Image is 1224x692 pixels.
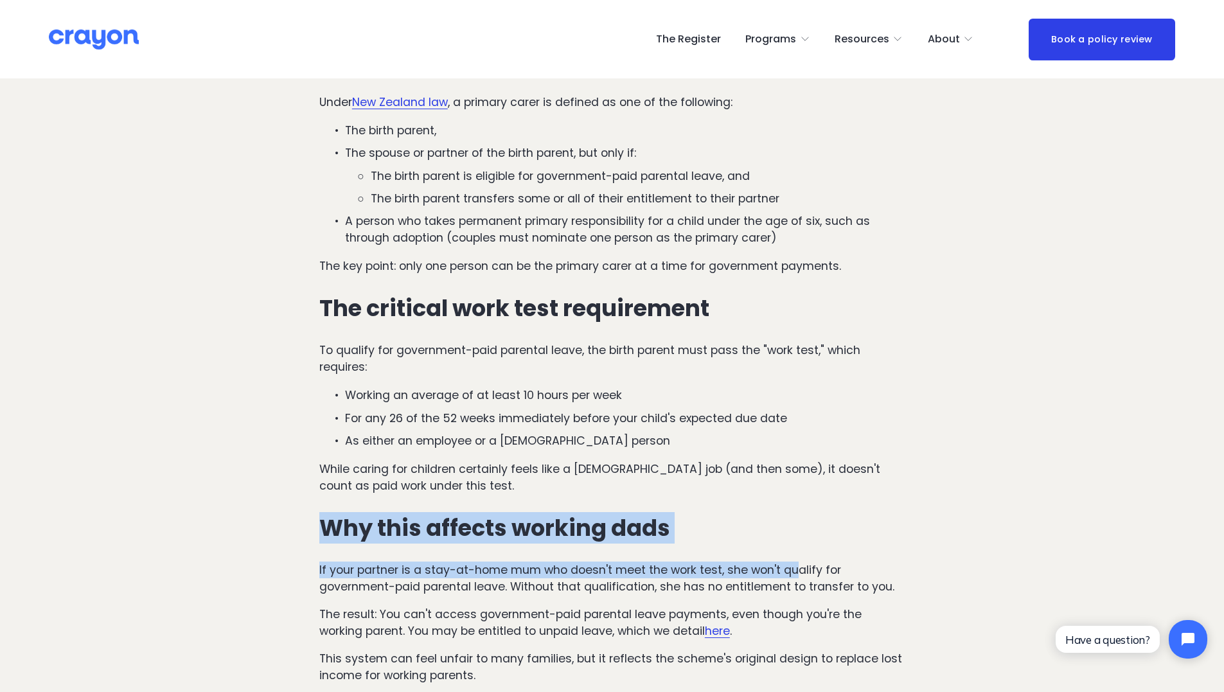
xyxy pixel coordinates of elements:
[928,30,960,49] span: About
[319,342,905,376] p: To qualify for government-paid parental leave, the birth parent must pass the "work test," which ...
[352,94,448,110] a: New Zealand law
[1045,609,1218,670] iframe: Tidio Chat
[319,606,905,640] p: The result: You can't access government-paid parental leave payments, even though you're the work...
[345,432,905,449] p: As either an employee or a [DEMOGRAPHIC_DATA] person
[371,168,905,184] p: The birth parent is eligible for government-paid parental leave, and
[656,29,721,49] a: The Register
[705,623,730,639] a: here
[345,387,905,404] p: Working an average of at least 10 hours per week
[345,145,905,161] p: The spouse or partner of the birth parent, but only if:
[345,122,905,139] p: The birth parent,
[319,461,905,495] p: While caring for children certainly feels like a [DEMOGRAPHIC_DATA] job (and then some), it doesn...
[319,650,905,684] p: This system can feel unfair to many families, but it reflects the scheme's original design to rep...
[1029,19,1175,60] a: Book a policy review
[319,562,905,596] p: If your partner is a stay-at-home mum who doesn't meet the work test, she won't qualify for gover...
[928,29,974,49] a: folder dropdown
[319,94,905,111] p: Under , a primary carer is defined as one of the following:
[345,213,905,247] p: A person who takes permanent primary responsibility for a child under the age of six, such as thr...
[319,258,905,274] p: The key point: only one person can be the primary carer at a time for government payments.
[745,29,810,49] a: folder dropdown
[835,29,903,49] a: folder dropdown
[371,190,905,207] p: The birth parent transfers some or all of their entitlement to their partner
[49,28,139,51] img: Crayon
[745,30,796,49] span: Programs
[345,410,905,427] p: For any 26 of the 52 weeks immediately before your child's expected due date
[319,296,905,321] h3: The critical work test requirement
[835,30,889,49] span: Resources
[319,515,905,541] h3: Why this affects working dads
